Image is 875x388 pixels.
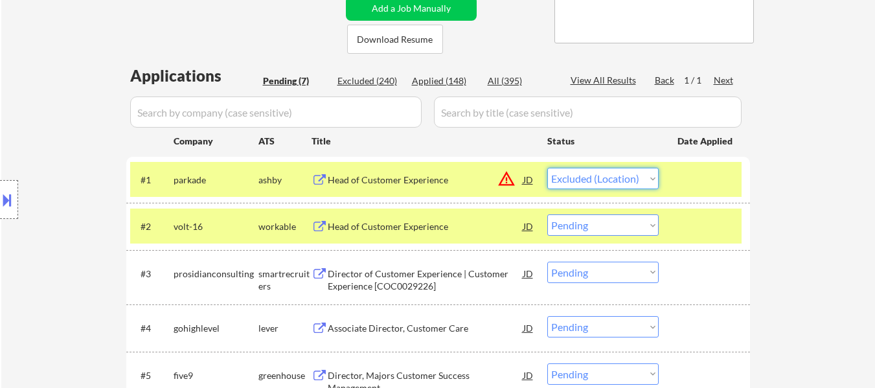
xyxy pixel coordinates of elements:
div: ATS [258,135,312,148]
div: All (395) [488,74,552,87]
div: #4 [141,322,163,335]
div: Head of Customer Experience [328,174,523,187]
div: JD [522,168,535,191]
div: Applied (148) [412,74,477,87]
div: Associate Director, Customer Care [328,322,523,335]
div: ashby [258,174,312,187]
div: Director of Customer Experience | Customer Experience [COC0029226] [328,268,523,293]
div: JD [522,316,535,339]
div: JD [522,214,535,238]
div: Date Applied [677,135,734,148]
div: Applications [130,68,258,84]
div: Status [547,129,659,152]
div: #5 [141,369,163,382]
input: Search by title (case sensitive) [434,97,742,128]
div: workable [258,220,312,233]
div: Excluded (240) [337,74,402,87]
button: Download Resume [347,25,443,54]
div: JD [522,262,535,285]
div: lever [258,322,312,335]
input: Search by company (case sensitive) [130,97,422,128]
div: Pending (7) [263,74,328,87]
div: five9 [174,369,258,382]
div: Title [312,135,535,148]
div: 1 / 1 [684,74,714,87]
div: Next [714,74,734,87]
button: warning_amber [497,170,516,188]
div: Back [655,74,676,87]
div: greenhouse [258,369,312,382]
div: JD [522,363,535,387]
div: View All Results [571,74,640,87]
div: Head of Customer Experience [328,220,523,233]
div: smartrecruiters [258,268,312,293]
div: gohighlevel [174,322,258,335]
